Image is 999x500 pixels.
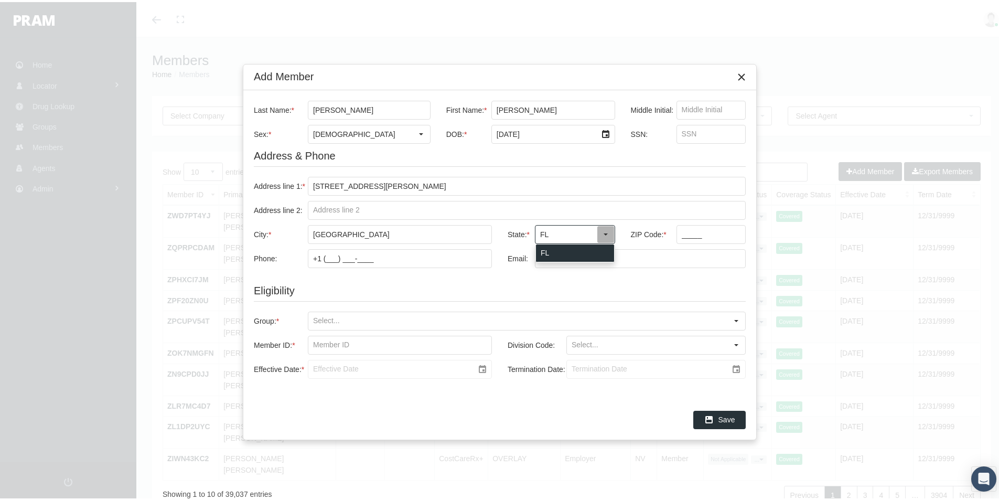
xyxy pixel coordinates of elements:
[631,104,674,112] span: Middle Initial:
[727,334,745,352] div: Select
[254,228,268,237] span: City:
[254,283,295,294] span: Eligibility
[254,204,303,212] span: Address line 2:
[597,224,615,241] div: Select
[412,123,430,141] div: Select
[508,363,565,371] span: Termination Date:
[254,339,292,347] span: Member ID:
[597,123,615,141] div: Select
[446,104,484,112] span: First Name:
[254,252,277,261] span: Phone:
[254,180,303,188] span: Address line 1:
[727,310,745,328] div: Select
[631,128,648,136] span: SSN:
[508,252,528,261] span: Email:
[718,413,735,422] span: Save
[536,242,614,260] div: FL
[254,148,336,159] span: Address & Phone
[446,128,464,136] span: DOB:
[254,363,302,371] span: Effective Date:
[508,228,527,237] span: State:
[254,68,314,82] div: Add Member
[631,228,664,237] span: ZIP Code:
[254,315,276,323] span: Group:
[254,104,292,112] span: Last Name:
[971,464,996,490] div: Open Intercom Messenger
[693,409,746,427] div: Save
[508,339,555,347] span: Division Code:
[732,66,751,84] div: Close
[254,128,268,136] span: Sex:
